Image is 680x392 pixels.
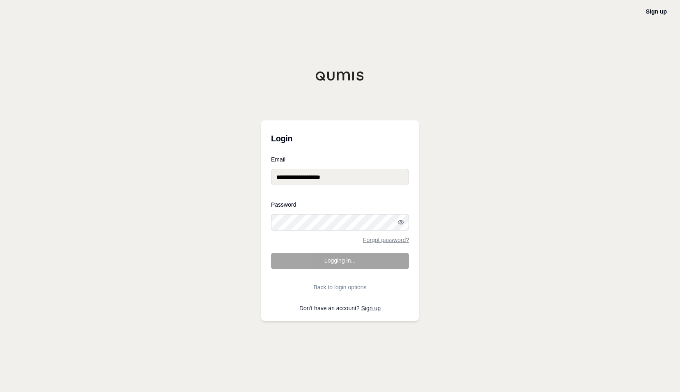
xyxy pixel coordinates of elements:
label: Email [271,157,409,162]
h3: Login [271,130,409,147]
a: Sign up [361,305,381,311]
a: Forgot password? [363,237,409,243]
label: Password [271,202,409,208]
p: Don't have an account? [271,305,409,311]
button: Back to login options [271,279,409,295]
img: Qumis [315,71,365,81]
a: Sign up [646,8,667,15]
